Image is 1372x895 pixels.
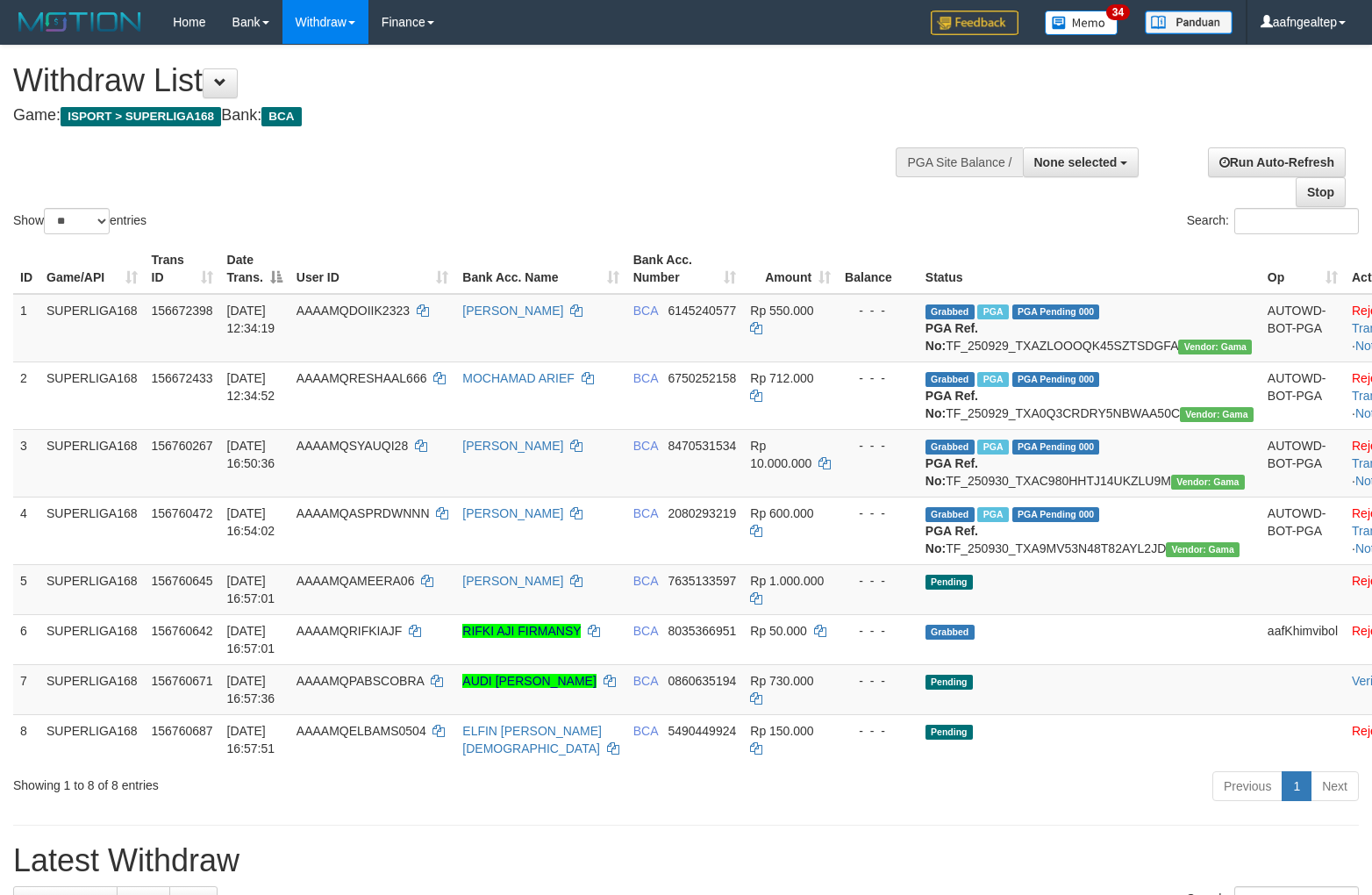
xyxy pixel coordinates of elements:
a: [PERSON_NAME] [462,574,563,588]
a: [PERSON_NAME] [462,439,563,453]
a: Stop [1296,177,1346,207]
span: Rp 1.000.000 [750,574,824,588]
div: - - - [845,369,911,387]
td: TF_250929_TXA0Q3CRDRY5NBWAA50C [918,362,1261,429]
td: 5 [13,564,39,614]
span: Pending [925,675,973,690]
span: AAAAMQRIFKIAJF [297,624,403,638]
span: BCA [633,674,658,688]
span: Rp 730.000 [750,674,813,688]
span: Rp 550.000 [750,304,813,318]
span: Copy 7635133597 to clipboard [668,574,736,588]
a: [PERSON_NAME] [462,506,563,520]
img: Feedback.jpg [931,11,1018,35]
span: AAAAMQSYAUQI28 [297,439,408,453]
div: - - - [845,437,911,455]
span: BCA [633,724,658,738]
td: TF_250930_TXAC980HHTJ14UKZLU9M [918,429,1261,497]
span: Grabbed [925,372,975,387]
td: 6 [13,614,39,664]
span: [DATE] 16:50:36 [227,439,275,470]
th: Bank Acc. Number: activate to sort column ascending [626,244,744,294]
h1: Withdraw List [13,63,897,98]
td: 8 [13,714,39,764]
span: BCA [633,304,658,318]
span: BCA [261,107,301,126]
td: SUPERLIGA168 [39,714,145,764]
div: - - - [845,672,911,690]
td: 2 [13,362,39,429]
td: TF_250929_TXAZLOOOQK45SZTSDGFA [918,294,1261,362]
span: [DATE] 12:34:52 [227,371,275,403]
a: MOCHAMAD ARIEF [462,371,575,385]
span: AAAAMQRESHAAL666 [297,371,427,385]
span: Marked by aafsoycanthlai [977,507,1008,522]
th: Date Trans.: activate to sort column descending [220,244,289,294]
th: ID [13,244,39,294]
span: PGA Pending [1012,304,1100,319]
span: BCA [633,439,658,453]
span: AAAAMQDOIIK2323 [297,304,410,318]
input: Search: [1234,208,1359,234]
span: Grabbed [925,625,975,640]
b: PGA Ref. No: [925,456,978,488]
span: BCA [633,506,658,520]
div: Showing 1 to 8 of 8 entries [13,770,559,794]
div: - - - [845,505,911,522]
th: Balance [838,244,918,294]
td: SUPERLIGA168 [39,564,145,614]
span: Marked by aafsoycanthlai [977,372,1008,387]
td: SUPERLIGA168 [39,429,145,497]
span: Copy 0860635194 to clipboard [668,674,736,688]
span: Copy 5490449924 to clipboard [668,724,736,738]
td: AUTOWD-BOT-PGA [1261,497,1345,564]
td: 7 [13,664,39,714]
span: Copy 6145240577 to clipboard [668,304,736,318]
span: AAAAMQELBAMS0504 [297,724,426,738]
span: Rp 10.000.000 [750,439,811,470]
span: BCA [633,574,658,588]
span: 156760472 [152,506,213,520]
span: Pending [925,725,973,740]
span: PGA Pending [1012,372,1100,387]
span: Grabbed [925,440,975,455]
span: Marked by aafsoycanthlai [977,304,1008,319]
a: [PERSON_NAME] [462,304,563,318]
span: None selected [1034,155,1118,169]
td: AUTOWD-BOT-PGA [1261,294,1345,362]
span: Grabbed [925,507,975,522]
span: [DATE] 16:57:01 [227,624,275,655]
div: PGA Site Balance / [896,147,1022,177]
td: 4 [13,497,39,564]
span: 156760267 [152,439,213,453]
td: SUPERLIGA168 [39,362,145,429]
span: ISPORT > SUPERLIGA168 [61,107,221,126]
span: Vendor URL: https://trx31.1velocity.biz [1166,542,1240,557]
span: AAAAMQPABSCOBRA [297,674,424,688]
span: [DATE] 12:34:19 [227,304,275,335]
span: [DATE] 16:57:36 [227,674,275,705]
span: [DATE] 16:57:51 [227,724,275,755]
span: 156760671 [152,674,213,688]
td: SUPERLIGA168 [39,614,145,664]
a: AUDI [PERSON_NAME] [462,674,596,688]
th: Amount: activate to sort column ascending [743,244,838,294]
td: TF_250930_TXA9MV53N48T82AYL2JD [918,497,1261,564]
span: AAAAMQAMEERA06 [297,574,415,588]
span: Vendor URL: https://trx31.1velocity.biz [1180,407,1254,422]
span: Rp 600.000 [750,506,813,520]
div: - - - [845,722,911,740]
h4: Game: Bank: [13,107,897,125]
div: - - - [845,302,911,319]
td: SUPERLIGA168 [39,294,145,362]
th: Trans ID: activate to sort column ascending [145,244,220,294]
img: Button%20Memo.svg [1045,11,1118,35]
td: AUTOWD-BOT-PGA [1261,362,1345,429]
button: None selected [1023,147,1140,177]
img: MOTION_logo.png [13,9,146,35]
span: [DATE] 16:57:01 [227,574,275,605]
th: Status [918,244,1261,294]
a: Next [1311,771,1359,801]
span: Grabbed [925,304,975,319]
span: Vendor URL: https://trx31.1velocity.biz [1171,475,1245,490]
